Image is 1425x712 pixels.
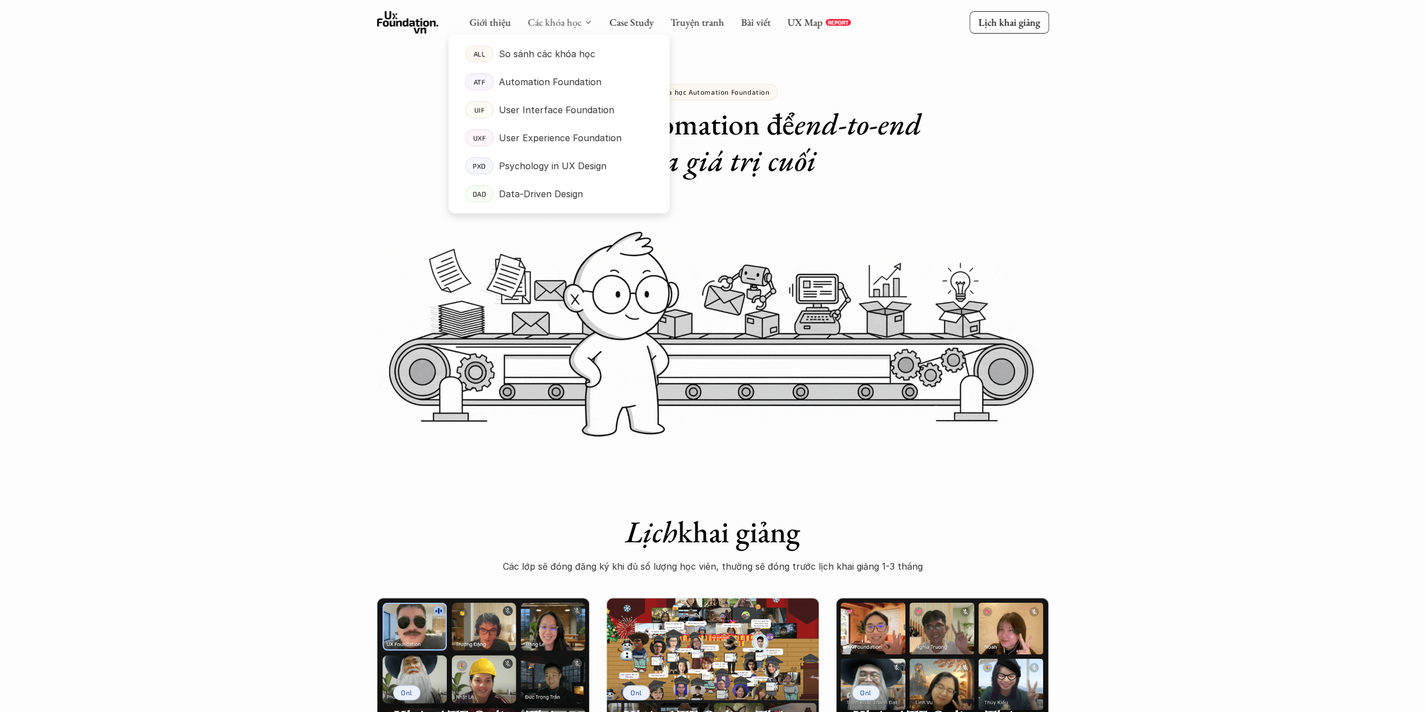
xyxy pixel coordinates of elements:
h1: khai giảng [489,514,937,550]
p: Data-Driven Design [499,185,583,202]
a: UXFUser Experience Foundation [448,124,670,152]
p: Automation Foundation [499,73,601,90]
p: REPORT [828,19,848,26]
p: Onl [860,688,872,696]
p: Các lớp sẽ đóng đăng ký khi đủ số lượng học viên, thường sẽ đóng trước lịch khai giảng 1-3 tháng [489,558,937,575]
a: UIFUser Interface Foundation [448,96,670,124]
em: Lịch [625,512,678,551]
a: Giới thiệu [469,16,511,29]
p: DAD [472,190,486,198]
p: ATF [473,78,485,86]
a: Lịch khai giảng [969,11,1049,33]
p: So sánh các khóa học [499,45,595,62]
p: Psychology in UX Design [499,157,606,174]
a: REPORT [825,19,851,26]
a: ATFAutomation Foundation [448,68,670,96]
em: end-to-end tạo ra giá trị cuối [609,104,928,180]
a: DADData-Driven Design [448,180,670,208]
p: PXD [473,162,486,170]
a: PXDPsychology in UX Design [448,152,670,180]
a: UX Map [787,16,823,29]
p: User Experience Foundation [499,129,622,146]
a: Case Study [609,16,653,29]
p: User Interface Foundation [499,101,614,118]
a: ALLSo sánh các khóa học [448,40,670,68]
p: ALL [473,50,485,58]
a: Các khóa học [527,16,581,29]
p: UIF [474,106,484,114]
p: UXF [473,134,485,142]
p: Onl [401,688,413,696]
p: Khóa học Automation Foundation [656,88,770,96]
a: Truyện tranh [670,16,724,29]
p: Lịch khai giảng [978,16,1040,29]
p: Onl [630,688,642,696]
h1: Sử dụng Automation để [489,106,937,179]
a: Bài viết [741,16,770,29]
